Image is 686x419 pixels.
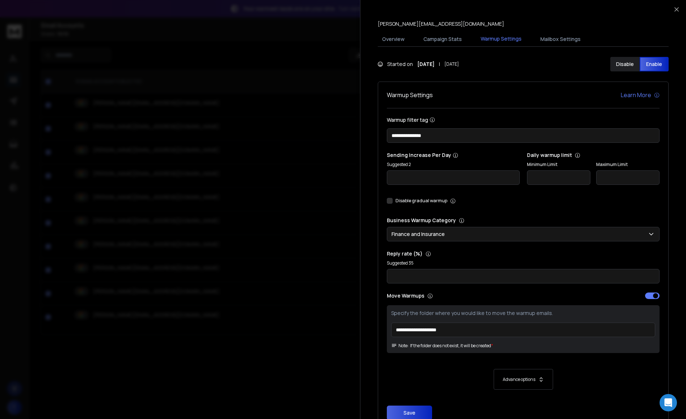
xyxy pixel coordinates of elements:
[419,31,466,47] button: Campaign Stats
[610,57,669,71] button: DisableEnable
[391,310,655,317] p: Specify the folder where you would like to move the warmup emails.
[640,57,669,71] button: Enable
[391,343,409,349] span: Note:
[378,20,504,28] p: [PERSON_NAME][EMAIL_ADDRESS][DOMAIN_NAME]
[610,57,640,71] button: Disable
[387,260,660,266] p: Suggested 35
[660,394,677,411] div: Open Intercom Messenger
[417,61,435,68] strong: [DATE]
[444,61,459,67] span: [DATE]
[394,369,652,390] button: Advance options
[536,31,585,47] button: Mailbox Settings
[596,162,660,167] label: Maximum Limit
[410,343,491,349] p: If the folder does not exist, it will be created
[387,117,660,123] label: Warmup filter tag
[387,292,521,299] p: Move Warmups
[392,231,448,238] p: Finance and Insurance
[503,377,535,382] p: Advance options
[396,198,447,204] label: Disable gradual warmup
[387,162,520,167] p: Suggested 2
[476,31,526,47] button: Warmup Settings
[439,61,440,68] span: |
[527,162,590,167] label: Minimum Limit
[527,152,660,159] p: Daily warmup limit
[387,91,433,99] h1: Warmup Settings
[387,217,660,224] p: Business Warmup Category
[621,91,660,99] a: Learn More
[387,152,520,159] p: Sending Increase Per Day
[378,61,459,68] div: Started on
[378,31,409,47] button: Overview
[387,250,660,257] p: Reply rate (%)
